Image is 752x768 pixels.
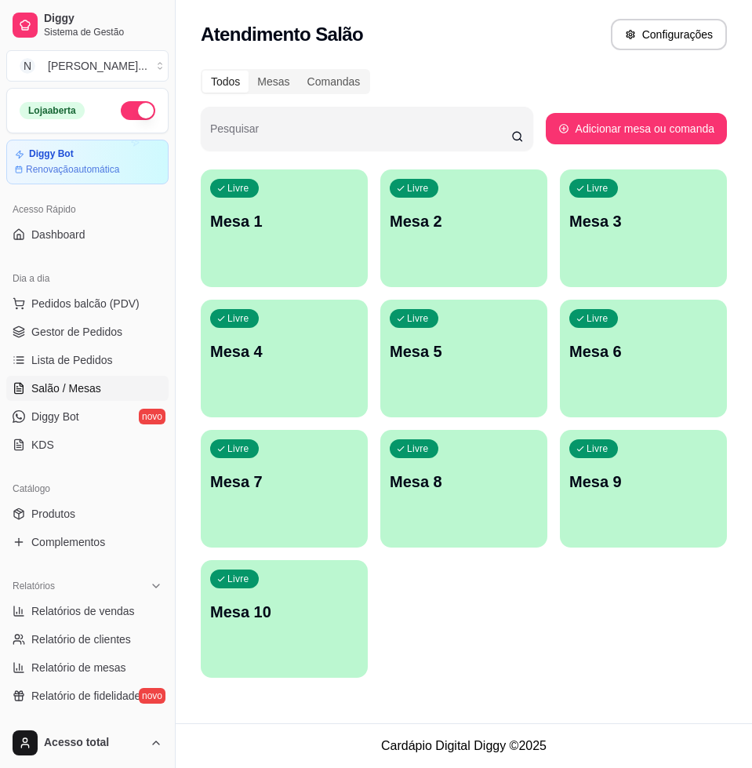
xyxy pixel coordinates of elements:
button: Acesso total [6,724,169,762]
div: Acesso Rápido [6,197,169,222]
button: LivreMesa 2 [380,169,547,287]
a: Relatório de fidelidadenovo [6,683,169,708]
p: Livre [227,573,249,585]
a: Relatórios de vendas [6,599,169,624]
button: LivreMesa 4 [201,300,368,417]
p: Livre [587,312,609,325]
p: Livre [407,182,429,195]
p: Mesa 4 [210,340,358,362]
button: Alterar Status [121,101,155,120]
span: Complementos [31,534,105,550]
a: DiggySistema de Gestão [6,6,169,44]
div: [PERSON_NAME] ... [48,58,147,74]
p: Mesa 9 [569,471,717,493]
p: Livre [407,312,429,325]
button: LivreMesa 5 [380,300,547,417]
span: Dashboard [31,227,85,242]
span: Acesso total [44,736,143,750]
p: Mesa 2 [390,210,538,232]
button: LivreMesa 9 [560,430,727,548]
button: Select a team [6,50,169,82]
p: Mesa 1 [210,210,358,232]
p: Mesa 8 [390,471,538,493]
div: Mesas [249,71,298,93]
p: Livre [227,442,249,455]
p: Livre [227,182,249,195]
span: Relatórios [13,580,55,592]
span: N [20,58,35,74]
span: Diggy [44,12,162,26]
button: LivreMesa 10 [201,560,368,678]
button: LivreMesa 3 [560,169,727,287]
div: Catálogo [6,476,169,501]
span: Gestor de Pedidos [31,324,122,340]
button: Adicionar mesa ou comanda [546,113,727,144]
span: Diggy Bot [31,409,79,424]
p: Mesa 10 [210,601,358,623]
span: KDS [31,437,54,453]
p: Mesa 5 [390,340,538,362]
input: Pesquisar [210,127,511,143]
div: Loja aberta [20,102,85,119]
article: Diggy Bot [29,148,74,160]
div: Todos [202,71,249,93]
footer: Cardápio Digital Diggy © 2025 [176,723,752,768]
button: LivreMesa 6 [560,300,727,417]
p: Mesa 7 [210,471,358,493]
span: Relatório de clientes [31,632,131,647]
button: Pedidos balcão (PDV) [6,291,169,316]
p: Livre [407,442,429,455]
article: Renovação automática [26,163,119,176]
button: LivreMesa 8 [380,430,547,548]
a: Relatório de clientes [6,627,169,652]
a: Diggy Botnovo [6,404,169,429]
span: Lista de Pedidos [31,352,113,368]
span: Relatório de fidelidade [31,688,140,704]
span: Sistema de Gestão [44,26,162,38]
a: Salão / Mesas [6,376,169,401]
a: Complementos [6,530,169,555]
p: Mesa 3 [569,210,717,232]
a: Diggy BotRenovaçãoautomática [6,140,169,184]
span: Pedidos balcão (PDV) [31,296,140,311]
span: Relatórios de vendas [31,603,135,619]
h2: Atendimento Salão [201,22,363,47]
p: Livre [587,442,609,455]
span: Relatório de mesas [31,660,126,675]
button: LivreMesa 7 [201,430,368,548]
a: Lista de Pedidos [6,348,169,373]
a: Relatório de mesas [6,655,169,680]
a: Gestor de Pedidos [6,319,169,344]
div: Comandas [299,71,369,93]
a: Dashboard [6,222,169,247]
button: Configurações [611,19,727,50]
span: Produtos [31,506,75,522]
a: Produtos [6,501,169,526]
button: LivreMesa 1 [201,169,368,287]
p: Livre [227,312,249,325]
div: Dia a dia [6,266,169,291]
span: Salão / Mesas [31,380,101,396]
p: Livre [587,182,609,195]
p: Mesa 6 [569,340,717,362]
a: KDS [6,432,169,457]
